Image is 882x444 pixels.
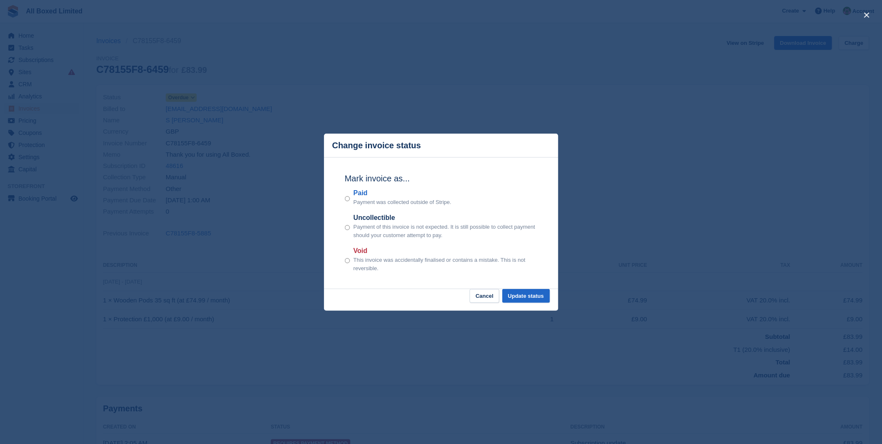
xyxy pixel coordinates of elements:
[345,172,537,185] h2: Mark invoice as...
[353,188,451,198] label: Paid
[353,198,451,207] p: Payment was collected outside of Stripe.
[353,256,537,272] p: This invoice was accidentally finalised or contains a mistake. This is not reversible.
[353,223,537,239] p: Payment of this invoice is not expected. It is still possible to collect payment should your cust...
[502,289,550,303] button: Update status
[860,8,874,22] button: close
[353,246,537,256] label: Void
[332,141,421,150] p: Change invoice status
[470,289,499,303] button: Cancel
[353,213,537,223] label: Uncollectible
